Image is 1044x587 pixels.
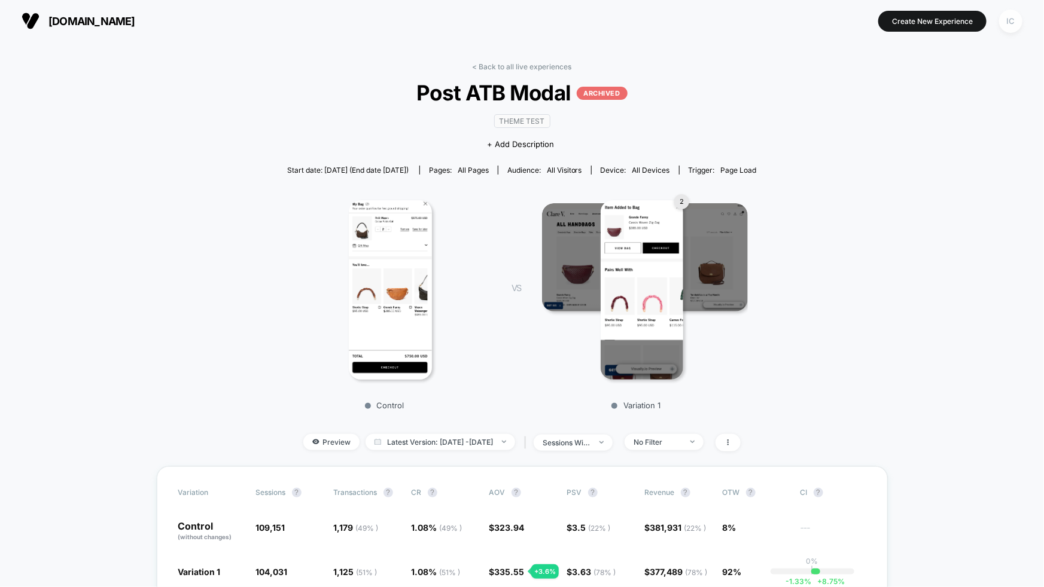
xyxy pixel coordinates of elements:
span: $ [645,522,707,533]
span: Page Load [721,166,757,175]
span: 8% [723,522,736,533]
span: + Add Description [487,139,554,151]
span: 8.75 % [812,577,845,586]
a: < Back to all live experiences [473,62,572,71]
span: Theme Test [494,114,550,128]
span: 377,489 [650,567,708,577]
span: 3.5 [573,522,611,533]
span: 1,125 [334,567,378,577]
span: 104,031 [256,567,288,577]
span: Post ATB Modal [311,80,733,105]
span: Latest Version: [DATE] - [DATE] [366,434,515,450]
span: all devices [632,166,670,175]
span: [DOMAIN_NAME] [48,15,135,27]
button: ? [383,488,393,497]
div: Trigger: [689,166,757,175]
span: all pages [458,166,489,175]
span: ( 49 % ) [440,524,462,533]
span: 109,151 [256,522,285,533]
p: | [811,565,814,574]
span: $ [489,522,525,533]
span: ( 22 % ) [589,524,611,533]
span: | [521,434,534,451]
span: --- [800,524,866,542]
div: + 3.6 % [531,564,559,579]
span: ( 78 % ) [686,568,708,577]
span: 335.55 [495,567,525,577]
span: 381,931 [650,522,707,533]
img: Variation 1 main [601,200,684,380]
span: Variation [178,488,244,497]
p: Variation 1 [533,400,739,410]
img: calendar [375,439,381,445]
img: Variation 1 1 [542,203,748,311]
span: $ [567,567,616,577]
span: 323.94 [495,522,525,533]
p: ARCHIVED [577,87,628,100]
button: ? [746,488,756,497]
div: No Filter [634,438,681,447]
span: All Visitors [547,166,582,175]
button: ? [588,488,598,497]
span: CR [412,488,422,497]
div: sessions with impression [543,438,591,447]
p: 0% [806,557,818,565]
span: Start date: [DATE] (End date [DATE]) [287,166,409,175]
span: ( 51 % ) [440,568,461,577]
div: IC [999,10,1022,33]
img: end [690,441,695,443]
img: Control main [349,200,431,380]
button: [DOMAIN_NAME] [18,11,139,30]
span: AOV [489,488,506,497]
button: IC [996,9,1026,33]
span: 1.08 % [412,522,462,533]
span: ( 51 % ) [357,568,378,577]
button: Create New Experience [878,11,987,32]
span: $ [489,567,525,577]
div: 2 [674,194,689,209]
button: ? [292,488,302,497]
img: Visually logo [22,12,39,30]
span: ( 78 % ) [594,568,616,577]
span: $ [645,567,708,577]
div: Pages: [429,166,489,175]
span: Sessions [256,488,286,497]
span: Variation 1 [178,567,221,577]
span: $ [567,522,611,533]
button: ? [512,488,521,497]
span: -1.33 % [786,577,812,586]
img: end [502,441,506,443]
span: 3.63 [573,567,616,577]
button: ? [681,488,690,497]
span: 1.08 % [412,567,461,577]
img: end [599,441,604,444]
span: + [818,577,823,586]
span: Revenue [645,488,675,497]
p: Control [178,521,244,542]
div: Audience: [507,166,582,175]
span: 92% [723,567,742,577]
span: OTW [723,488,789,497]
p: Control [281,400,488,410]
span: (without changes) [178,533,232,540]
span: Transactions [334,488,378,497]
span: Device: [591,166,679,175]
button: ? [428,488,437,497]
span: ( 22 % ) [684,524,707,533]
span: ( 49 % ) [356,524,379,533]
span: PSV [567,488,582,497]
span: 1,179 [334,522,379,533]
span: VS [512,283,521,293]
span: Preview [303,434,360,450]
span: CI [800,488,866,497]
button: ? [814,488,823,497]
